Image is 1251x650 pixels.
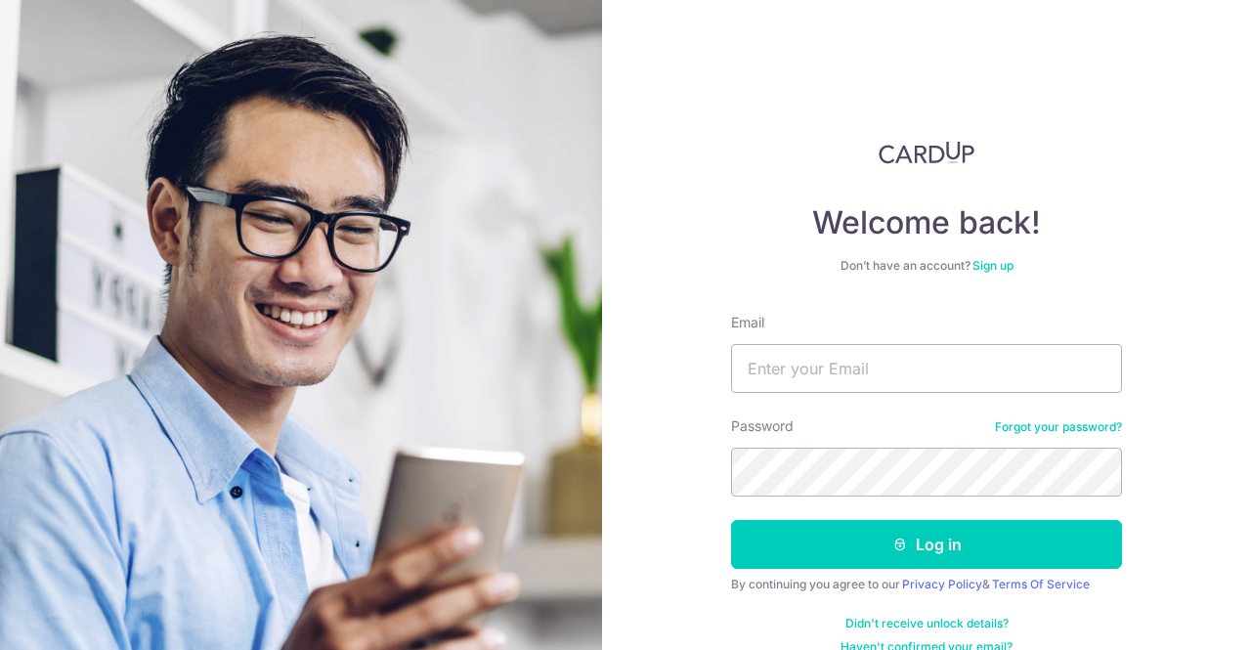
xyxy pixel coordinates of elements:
[992,577,1090,591] a: Terms Of Service
[879,141,974,164] img: CardUp Logo
[731,203,1122,242] h4: Welcome back!
[995,419,1122,435] a: Forgot your password?
[731,577,1122,592] div: By continuing you agree to our &
[731,416,794,436] label: Password
[731,258,1122,274] div: Don’t have an account?
[845,616,1009,631] a: Didn't receive unlock details?
[731,520,1122,569] button: Log in
[972,258,1014,273] a: Sign up
[731,313,764,332] label: Email
[731,344,1122,393] input: Enter your Email
[902,577,982,591] a: Privacy Policy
